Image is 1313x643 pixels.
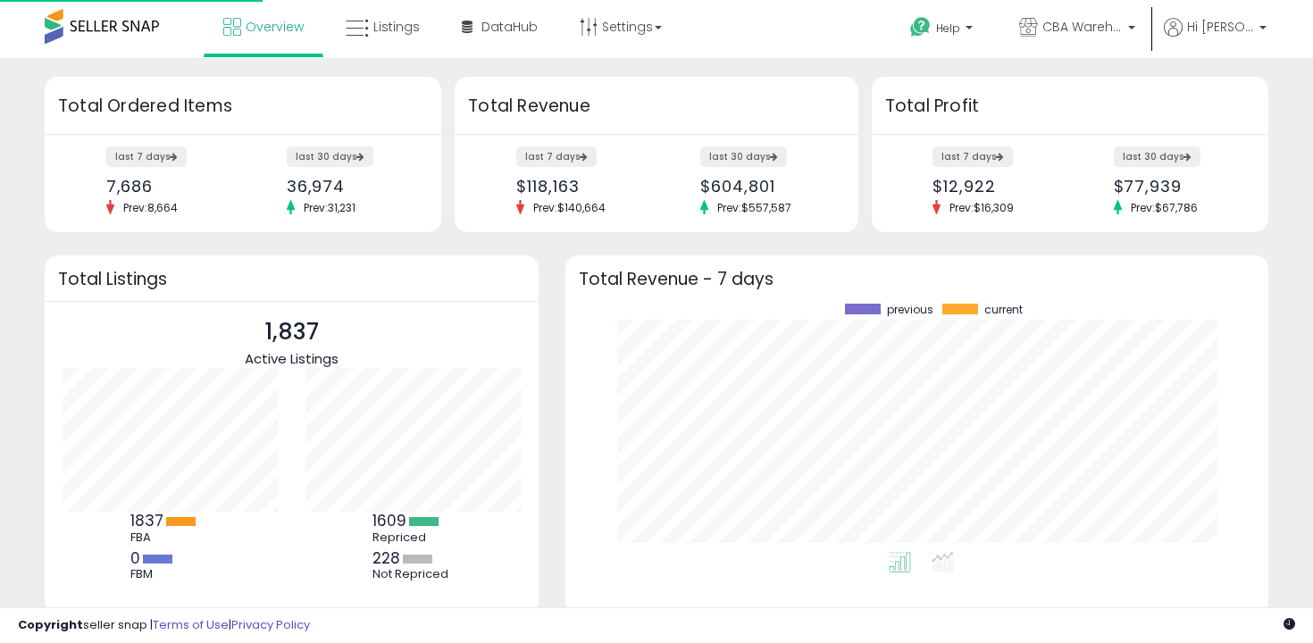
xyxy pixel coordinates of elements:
div: $118,163 [516,177,643,196]
div: FBM [130,567,211,581]
h3: Total Listings [58,272,525,286]
h3: Total Revenue [468,94,845,119]
span: Listings [373,18,420,36]
i: Get Help [909,16,932,38]
label: last 7 days [106,146,187,167]
h3: Total Profit [885,94,1255,119]
span: Prev: $557,587 [708,200,800,215]
div: 7,686 [106,177,230,196]
label: last 30 days [700,146,787,167]
a: Privacy Policy [231,616,310,633]
div: 36,974 [287,177,410,196]
span: current [984,304,1023,316]
b: 1609 [372,510,406,531]
div: FBA [130,530,211,545]
div: $12,922 [932,177,1056,196]
span: Prev: $16,309 [941,200,1023,215]
div: $604,801 [700,177,827,196]
div: Not Repriced [372,567,453,581]
label: last 30 days [287,146,373,167]
label: last 7 days [516,146,597,167]
span: Prev: $67,786 [1122,200,1207,215]
span: CBA Warehouses [1042,18,1123,36]
strong: Copyright [18,616,83,633]
b: 0 [130,547,140,569]
div: seller snap | | [18,617,310,634]
span: DataHub [481,18,538,36]
span: previous [887,304,933,316]
div: Repriced [372,530,453,545]
span: Prev: 31,231 [295,200,364,215]
a: Hi [PERSON_NAME] [1164,18,1267,58]
p: 1,837 [245,315,339,349]
span: Active Listings [245,349,339,368]
div: $77,939 [1114,177,1237,196]
span: Hi [PERSON_NAME] [1187,18,1254,36]
label: last 30 days [1114,146,1200,167]
h3: Total Ordered Items [58,94,428,119]
a: Help [896,3,991,58]
h3: Total Revenue - 7 days [579,272,1255,286]
span: Overview [246,18,304,36]
span: Prev: $140,664 [524,200,615,215]
b: 1837 [130,510,163,531]
span: Prev: 8,664 [114,200,187,215]
a: Terms of Use [153,616,229,633]
label: last 7 days [932,146,1013,167]
b: 228 [372,547,400,569]
span: Help [936,21,960,36]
